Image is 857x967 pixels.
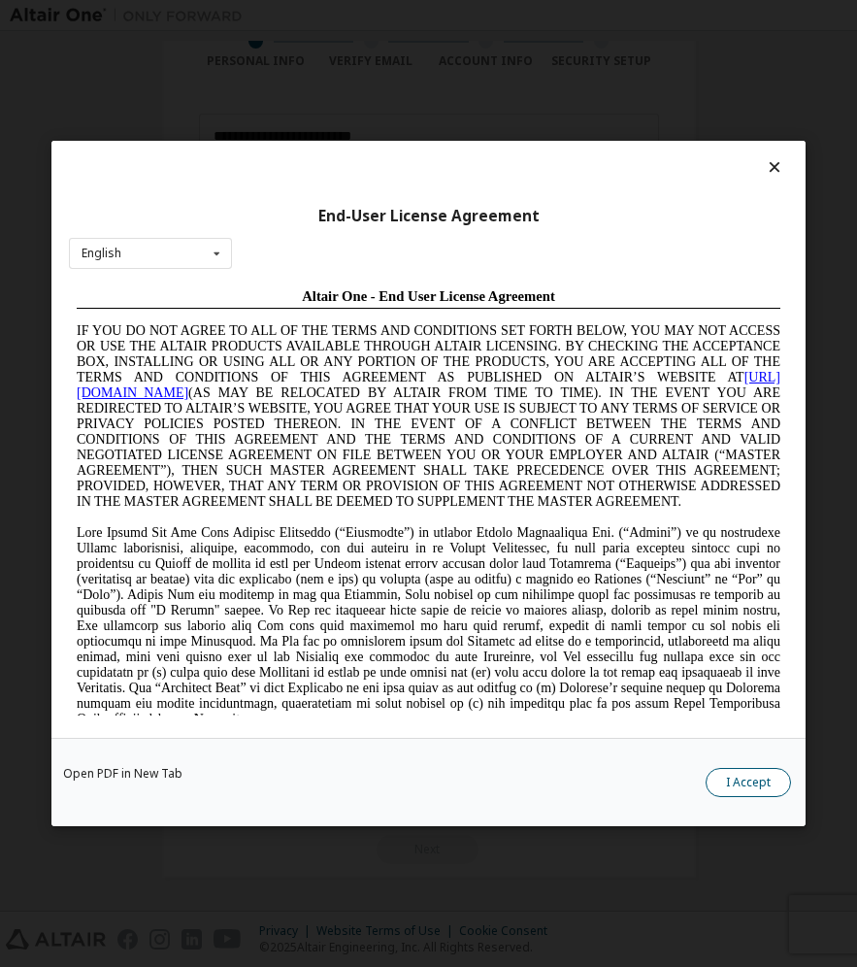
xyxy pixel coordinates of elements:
span: IF YOU DO NOT AGREE TO ALL OF THE TERMS AND CONDITIONS SET FORTH BELOW, YOU MAY NOT ACCESS OR USE... [8,43,711,228]
a: [URL][DOMAIN_NAME] [8,89,711,119]
a: Open PDF in New Tab [63,768,182,780]
div: End-User License Agreement [69,207,788,226]
button: I Accept [706,768,791,797]
div: English [82,248,121,259]
span: Altair One - End User License Agreement [233,8,486,23]
span: Lore Ipsumd Sit Ame Cons Adipisc Elitseddo (“Eiusmodte”) in utlabor Etdolo Magnaaliqua Eni. (“Adm... [8,245,711,446]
